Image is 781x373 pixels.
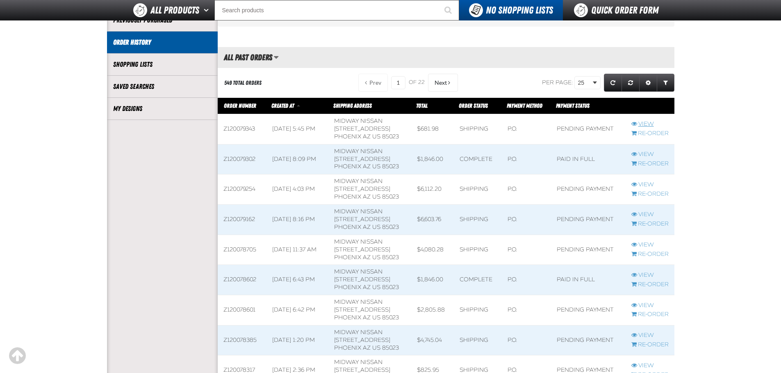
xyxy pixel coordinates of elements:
span: of 22 [409,79,425,86]
td: $1,846.00 [411,144,454,174]
td: [DATE] 4:03 PM [266,174,329,205]
div: Scroll to the top [8,347,26,365]
span: [STREET_ADDRESS] [334,306,390,313]
span: Midway Nissan [334,298,383,305]
bdo: 85023 [382,284,399,291]
a: Re-Order Z120078601 order [631,311,669,319]
a: Re-Order Z120078385 order [631,341,669,349]
button: Next Page [428,74,458,92]
h2: All Past Orders [218,53,272,62]
span: AZ [363,254,371,261]
bdo: 85023 [382,344,399,351]
a: My Designs [113,104,212,113]
td: Z120078602 [218,265,266,295]
span: AZ [363,224,371,231]
span: AZ [363,163,371,170]
td: Pending payment [551,174,625,205]
bdo: 85023 [382,254,399,261]
td: P.O. [502,325,551,355]
div: 549 Total Orders [224,79,262,87]
bdo: 85023 [382,133,399,140]
a: View Z120079343 order [631,120,669,128]
span: PHOENIX [334,284,361,291]
span: [STREET_ADDRESS] [334,246,390,253]
a: Created At [271,102,295,109]
td: P.O. [502,144,551,174]
span: PHOENIX [334,193,361,200]
span: Total [416,102,428,109]
td: Pending payment [551,295,625,326]
span: US [372,224,380,231]
span: Midway Nissan [334,208,383,215]
span: PHOENIX [334,344,361,351]
button: Manage grid views. Current view is All Past Orders [273,50,279,64]
span: AZ [363,284,371,291]
span: No Shopping Lists [486,5,553,16]
a: Order Status [459,102,488,109]
span: US [372,314,380,321]
span: AZ [363,344,371,351]
span: Midway Nissan [334,118,383,124]
td: Z120079302 [218,144,266,174]
td: [DATE] 6:42 PM [266,295,329,326]
span: [STREET_ADDRESS] [334,276,390,283]
td: $2,805.88 [411,295,454,326]
td: $4,745.04 [411,325,454,355]
a: Re-Order Z120079302 order [631,160,669,168]
a: Re-Order Z120078705 order [631,251,669,258]
a: Order History [113,38,212,47]
span: Per page: [542,79,573,86]
span: Next Page [435,79,447,86]
a: Re-Order Z120079162 order [631,220,669,228]
td: Shipping [454,205,502,235]
span: [STREET_ADDRESS] [334,337,390,344]
span: PHOENIX [334,224,361,231]
a: View Z120079162 order [631,211,669,219]
span: 25 [578,79,591,87]
span: Created At [271,102,294,109]
a: Expand or Collapse Grid Settings [639,74,657,92]
td: Shipping [454,325,502,355]
a: Order Number [224,102,256,109]
span: Midway Nissan [334,148,383,155]
a: View Z120078601 order [631,302,669,310]
span: Midway Nissan [334,268,383,275]
td: Paid in full [551,144,625,174]
a: View Z120078602 order [631,271,669,279]
span: AZ [363,314,371,321]
td: [DATE] 8:16 PM [266,205,329,235]
td: P.O. [502,114,551,145]
td: Shipping [454,174,502,205]
td: Z120079343 [218,114,266,145]
span: Shipping Address [333,102,372,109]
td: P.O. [502,265,551,295]
span: PHOENIX [334,163,361,170]
a: Re-Order Z120079254 order [631,190,669,198]
span: US [372,163,380,170]
td: $4,080.28 [411,235,454,265]
a: Shopping Lists [113,60,212,69]
td: Z120079162 [218,205,266,235]
a: Refresh grid action [604,74,622,92]
a: Expand or Collapse Grid Filters [657,74,674,92]
span: US [372,133,380,140]
td: Z120078705 [218,235,266,265]
td: $1,846.00 [411,265,454,295]
span: [STREET_ADDRESS] [334,216,390,223]
a: Re-Order Z120079343 order [631,130,669,138]
td: P.O. [502,205,551,235]
a: Re-Order Z120078602 order [631,281,669,289]
span: US [372,284,380,291]
td: Pending payment [551,235,625,265]
td: P.O. [502,235,551,265]
td: Shipping [454,114,502,145]
td: Z120078601 [218,295,266,326]
span: US [372,193,380,200]
span: US [372,344,380,351]
a: Saved Searches [113,82,212,91]
td: $681.98 [411,114,454,145]
span: Midway Nissan [334,178,383,185]
td: [DATE] 8:09 PM [266,144,329,174]
td: Paid in full [551,265,625,295]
